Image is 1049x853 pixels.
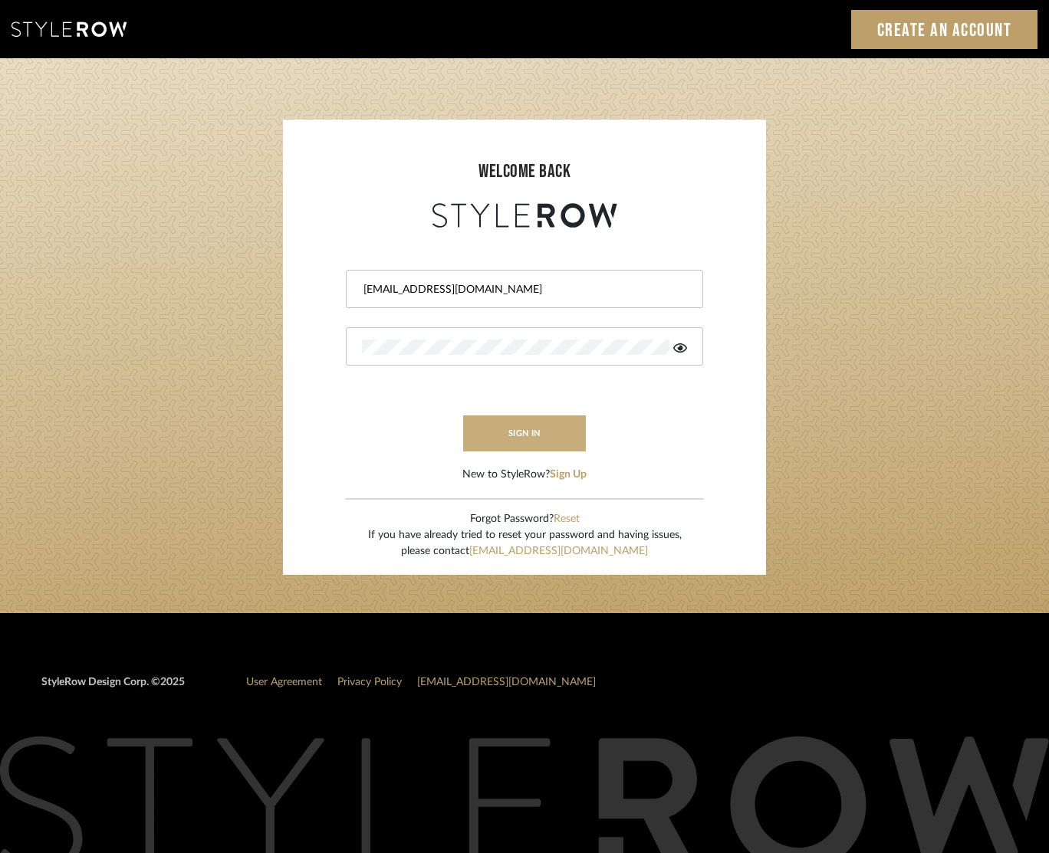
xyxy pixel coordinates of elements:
[362,282,683,297] input: Email Address
[463,415,586,451] button: sign in
[41,674,185,703] div: StyleRow Design Corp. ©2025
[246,677,322,687] a: User Agreement
[469,546,648,556] a: [EMAIL_ADDRESS][DOMAIN_NAME]
[337,677,402,687] a: Privacy Policy
[368,527,682,559] div: If you have already tried to reset your password and having issues, please contact
[851,10,1038,49] a: Create an Account
[554,511,580,527] button: Reset
[550,467,587,483] button: Sign Up
[417,677,596,687] a: [EMAIL_ADDRESS][DOMAIN_NAME]
[368,511,682,527] div: Forgot Password?
[462,467,587,483] div: New to StyleRow?
[298,158,751,185] div: welcome back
